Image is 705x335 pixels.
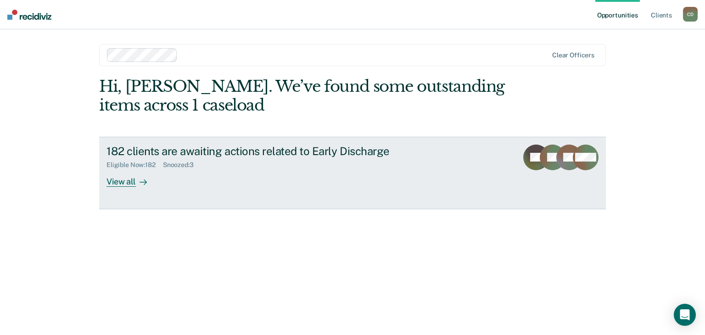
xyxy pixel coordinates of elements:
div: View all [106,169,158,187]
div: Open Intercom Messenger [674,304,696,326]
div: C D [683,7,698,22]
img: Recidiviz [7,10,51,20]
div: Hi, [PERSON_NAME]. We’ve found some outstanding items across 1 caseload [99,77,504,115]
div: Clear officers [552,51,594,59]
button: CD [683,7,698,22]
div: Snoozed : 3 [163,161,201,169]
a: 182 clients are awaiting actions related to Early DischargeEligible Now:182Snoozed:3View all [99,137,606,209]
div: 182 clients are awaiting actions related to Early Discharge [106,145,429,158]
div: Eligible Now : 182 [106,161,163,169]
